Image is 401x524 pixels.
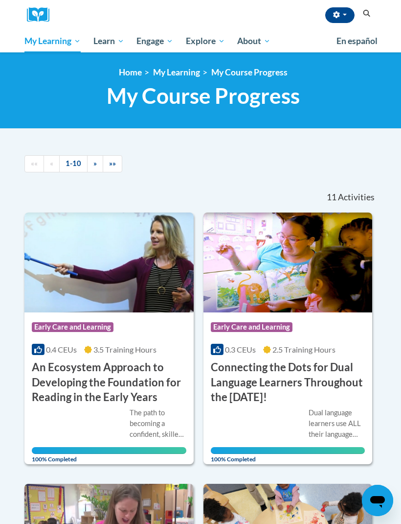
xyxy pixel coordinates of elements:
[186,35,225,47] span: Explore
[24,213,194,312] img: Course Logo
[338,192,375,203] span: Activities
[32,447,186,463] span: 100% Completed
[46,345,77,354] span: 0.4 CEUs
[336,36,378,46] span: En español
[32,322,113,332] span: Early Care and Learning
[362,485,393,516] iframe: Button to launch messaging window
[87,155,103,172] a: Next
[359,8,374,20] button: Search
[103,155,122,172] a: End
[211,447,365,463] span: 100% Completed
[309,407,365,440] div: Dual language learners use ALL their language resources to make meaning of their world and the ne...
[109,159,116,167] span: »»
[24,35,81,47] span: My Learning
[330,31,384,51] a: En español
[327,192,336,203] span: 11
[179,30,231,52] a: Explore
[130,30,179,52] a: Engage
[17,30,384,52] div: Main menu
[107,83,300,109] span: My Course Progress
[24,213,194,464] a: Course LogoEarly Care and Learning0.4 CEUs3.5 Training Hours An Ecosystem Approach to Developing ...
[130,407,186,440] div: The path to becoming a confident, skilled reader begins very early in life- in fact, even before ...
[211,67,288,77] a: My Course Progress
[93,35,124,47] span: Learn
[50,159,53,167] span: «
[87,30,131,52] a: Learn
[211,322,292,332] span: Early Care and Learning
[136,35,173,47] span: Engage
[32,447,186,454] div: Your progress
[272,345,335,354] span: 2.5 Training Hours
[325,7,355,23] button: Account Settings
[119,67,142,77] a: Home
[203,213,373,312] img: Course Logo
[203,213,373,464] a: Course LogoEarly Care and Learning0.3 CEUs2.5 Training Hours Connecting the Dots for Dual Languag...
[27,7,56,23] img: Logo brand
[32,360,186,405] h3: An Ecosystem Approach to Developing the Foundation for Reading in the Early Years
[211,447,365,454] div: Your progress
[18,30,87,52] a: My Learning
[231,30,277,52] a: About
[225,345,256,354] span: 0.3 CEUs
[31,159,38,167] span: ««
[44,155,60,172] a: Previous
[153,67,200,77] a: My Learning
[211,360,365,405] h3: Connecting the Dots for Dual Language Learners Throughout the [DATE]!
[27,7,56,23] a: Cox Campus
[59,155,88,172] a: 1-10
[237,35,270,47] span: About
[93,345,156,354] span: 3.5 Training Hours
[24,155,44,172] a: Begining
[93,159,97,167] span: »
